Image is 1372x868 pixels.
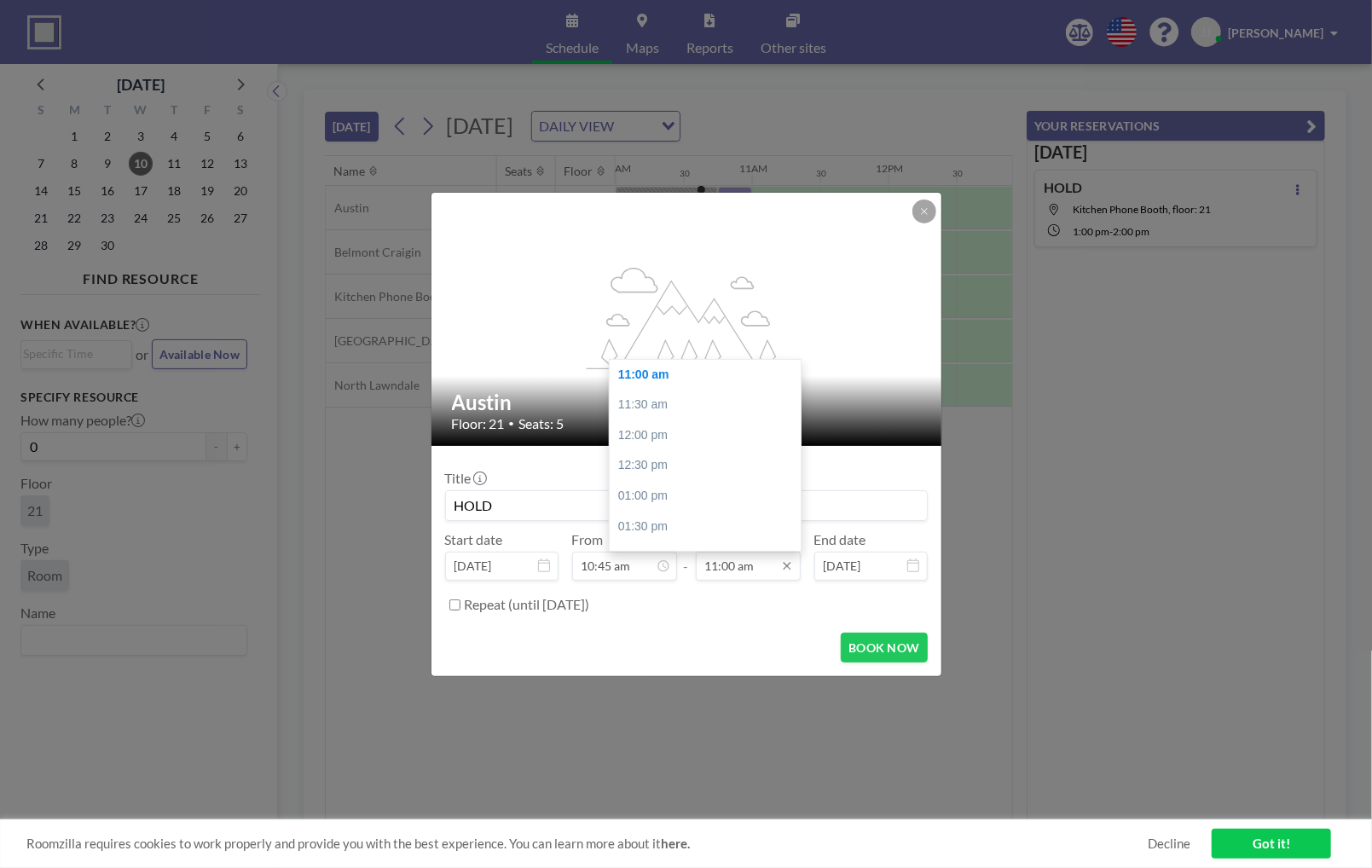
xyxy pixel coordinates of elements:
div: 01:00 pm [610,481,809,512]
input: jnorman's reservation [446,491,927,520]
label: Repeat (until [DATE]) [465,596,590,613]
label: End date [814,531,866,548]
div: 12:00 pm [610,420,809,451]
div: 11:00 am [610,360,809,391]
div: 11:30 am [610,390,809,420]
div: 12:30 pm [610,450,809,481]
label: Title [445,470,485,487]
label: From [572,531,604,548]
label: Start date [445,531,503,548]
span: Floor: 21 [452,415,505,432]
div: 02:00 pm [610,541,809,572]
span: Roomzilla requires cookies to work properly and provide you with the best experience. You can lea... [26,836,1148,852]
a: here. [661,836,690,851]
h2: Austin [452,390,923,415]
span: • [509,417,515,430]
a: Decline [1148,836,1190,852]
a: Got it! [1212,829,1331,859]
button: BOOK NOW [841,633,927,663]
div: 01:30 pm [610,512,809,542]
span: - [684,537,689,575]
span: Seats: 5 [519,415,564,432]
